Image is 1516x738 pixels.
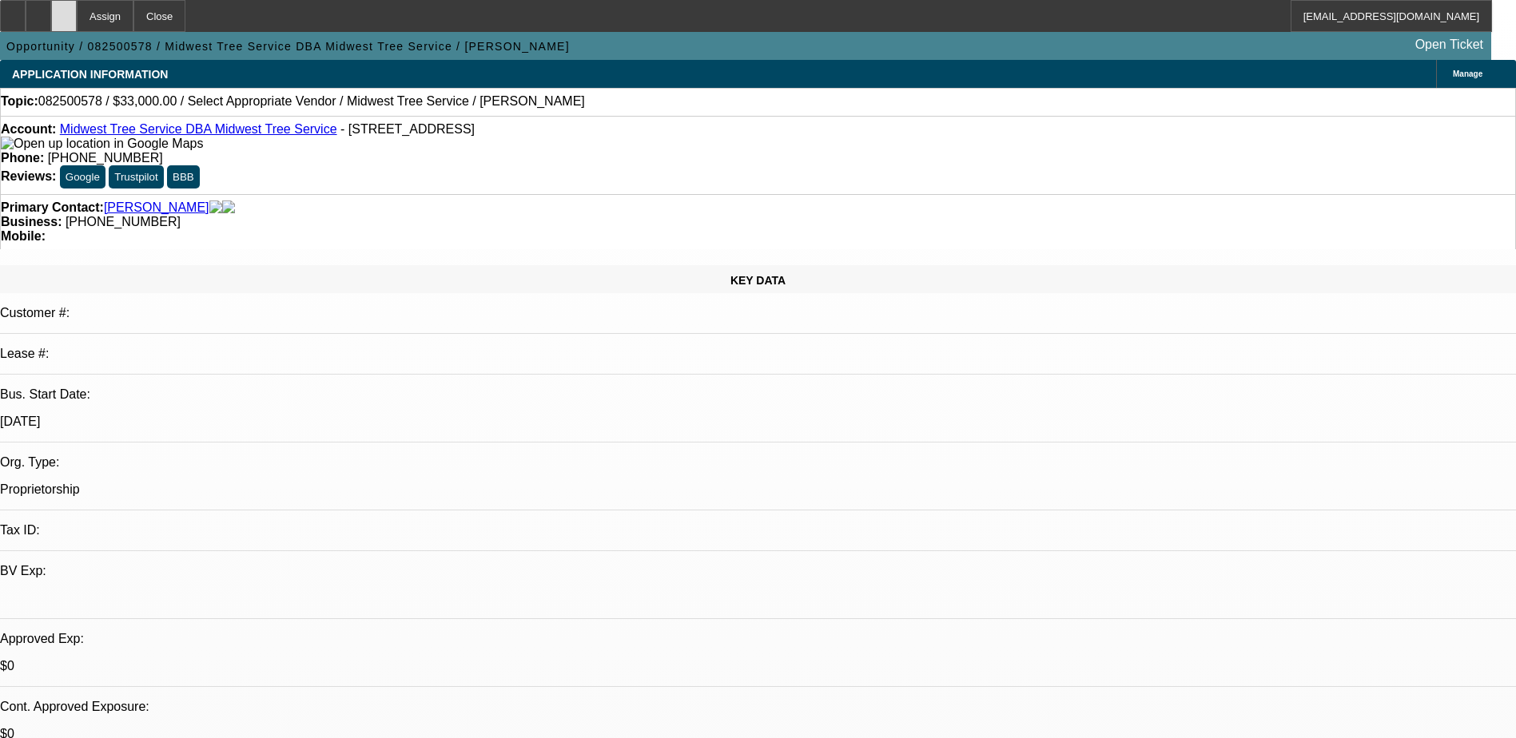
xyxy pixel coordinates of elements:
[1,215,62,228] strong: Business:
[1,151,44,165] strong: Phone:
[109,165,163,188] button: Trustpilot
[66,215,181,228] span: [PHONE_NUMBER]
[167,165,200,188] button: BBB
[222,200,235,215] img: linkedin-icon.png
[48,151,163,165] span: [PHONE_NUMBER]
[1,94,38,109] strong: Topic:
[38,94,585,109] span: 082500578 / $33,000.00 / Select Appropriate Vendor / Midwest Tree Service / [PERSON_NAME]
[60,122,337,136] a: Midwest Tree Service DBA Midwest Tree Service
[6,40,570,53] span: Opportunity / 082500578 / Midwest Tree Service DBA Midwest Tree Service / [PERSON_NAME]
[104,200,209,215] a: [PERSON_NAME]
[1,229,46,243] strong: Mobile:
[12,68,168,81] span: APPLICATION INFORMATION
[1,200,104,215] strong: Primary Contact:
[340,122,475,136] span: - [STREET_ADDRESS]
[1,169,56,183] strong: Reviews:
[1,122,56,136] strong: Account:
[209,200,222,215] img: facebook-icon.png
[1,137,203,151] img: Open up location in Google Maps
[60,165,105,188] button: Google
[730,274,786,287] span: KEY DATA
[1409,31,1490,58] a: Open Ticket
[1,137,203,150] a: View Google Maps
[1453,69,1482,78] span: Manage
